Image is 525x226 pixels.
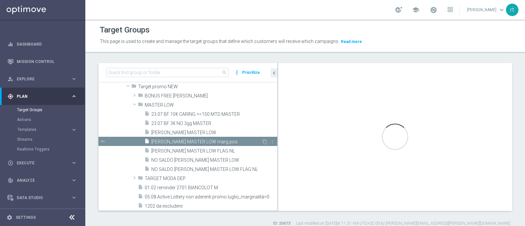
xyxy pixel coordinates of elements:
span: LOTT MASTER LOW marg pos [151,139,262,145]
div: Explore [8,76,71,82]
span: 23.07 BF 3&#x20AC; NO 3gg MASTER [151,121,277,126]
button: play_circle_outline Execute keyboard_arrow_right [7,160,77,166]
div: Dashboard [8,35,77,53]
a: Mission Control [17,53,77,70]
span: 01.02 reminder 2701 BIANCOLOT M [145,185,277,191]
h1: Target Groups [100,25,150,35]
i: insert_drive_file [144,120,150,128]
i: equalizer [8,41,13,47]
i: settings [7,215,12,220]
span: Templates [17,128,64,132]
i: folder [138,175,143,183]
i: insert_drive_file [144,138,150,146]
i: folder [138,102,143,109]
button: track_changes Analyze keyboard_arrow_right [7,178,77,183]
i: more_vert [234,68,240,77]
button: person_search Explore keyboard_arrow_right [7,76,77,82]
div: Execute [8,160,71,166]
div: Plan [8,93,71,99]
button: Templates keyboard_arrow_right [17,127,77,132]
button: Prioritize [241,68,261,77]
a: Realtime Triggers [17,147,68,152]
input: Quick find group or folder [106,68,229,77]
i: chevron_left [271,70,277,76]
span: BONUS FREE LOTT [145,93,277,99]
i: keyboard_arrow_right [71,160,77,166]
span: keyboard_arrow_down [498,6,505,13]
i: folder [138,92,143,100]
i: insert_drive_file [138,203,143,210]
span: TARGET MODA DEP [145,176,277,181]
span: Execute [17,161,71,165]
i: insert_drive_file [138,194,143,201]
button: gps_fixed Plan keyboard_arrow_right [7,94,77,99]
i: keyboard_arrow_right [71,177,77,183]
div: Optibot [8,206,77,224]
div: Actions [17,115,85,125]
button: Read more [340,38,363,45]
i: keyboard_arrow_right [71,76,77,82]
span: Analyze [17,178,71,182]
span: school [412,6,419,13]
span: NO SALDO LOTT MASTER LOW FLAG NL [151,167,277,172]
a: Actions [17,117,68,122]
i: more_vert [270,139,275,144]
i: insert_drive_file [144,129,150,137]
div: Mission Control [8,53,77,70]
div: Templates [17,125,85,134]
button: Mission Control [7,59,77,64]
i: insert_drive_file [144,148,150,155]
i: play_circle_outline [8,160,13,166]
i: folder [131,83,136,91]
span: This page is used to create and manage the target groups that define which customers will receive... [100,39,339,44]
span: 1202 da escludere [145,203,277,209]
i: insert_drive_file [144,166,150,174]
a: Settings [16,216,36,219]
div: Templates [17,128,71,132]
span: Data Studio [17,196,71,200]
div: Realtime Triggers [17,144,85,154]
span: Explore [17,77,71,81]
i: insert_drive_file [144,157,150,164]
span: LOTT MASTER LOW FLAG NL [151,148,277,154]
span: search [222,70,227,75]
div: Target Groups [17,105,85,115]
i: insert_drive_file [144,111,150,118]
i: Duplicate Target group [262,139,267,144]
span: 05.08 Active Lottery non aderenti promo luglio_marginalit&#xE0;&gt;0 [145,194,277,200]
a: Optibot [17,206,69,224]
i: gps_fixed [8,93,13,99]
i: track_changes [8,177,13,183]
span: LOTT MASTER LOW [151,130,277,135]
button: chevron_left [271,68,277,77]
i: keyboard_arrow_right [71,195,77,201]
button: equalizer Dashboard [7,42,77,47]
a: Streams [17,137,68,142]
div: rt [506,4,518,16]
i: keyboard_arrow_right [71,93,77,99]
a: [PERSON_NAME]keyboard_arrow_down [466,5,506,15]
div: Analyze [8,177,71,183]
i: keyboard_arrow_right [71,127,77,133]
span: Plan [17,94,71,98]
div: Streams [17,134,85,144]
i: insert_drive_file [138,184,143,192]
span: Target promo NEW [138,84,277,90]
span: MASTER LOW [145,102,277,108]
button: Data Studio keyboard_arrow_right [7,195,77,200]
a: Target Groups [17,107,68,113]
span: 23.07 BF 10&#x20AC; CARING &gt;=150 MTD MASTER [151,112,277,117]
a: Dashboard [17,35,77,53]
span: NO SALDO LOTT MASTER LOW [151,157,277,163]
i: person_search [8,76,13,82]
div: Data Studio [8,195,71,201]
